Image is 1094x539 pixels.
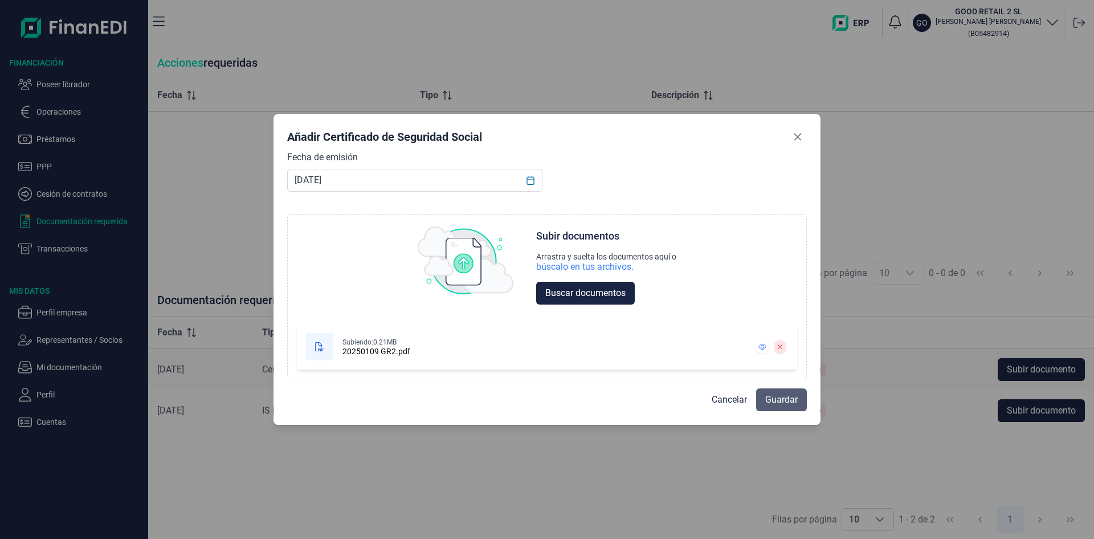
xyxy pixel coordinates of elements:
button: Choose Date [520,170,541,191]
button: Close [789,128,807,146]
img: upload img [418,226,513,295]
span: Buscar documentos [545,286,626,300]
div: Subiendo: 0.21MB [342,338,410,347]
div: Subir documentos [536,229,619,243]
label: Fecha de emisión [287,151,358,164]
div: búscalo en tus archivos. [536,261,676,273]
button: Guardar [756,388,807,411]
button: Cancelar [703,388,756,411]
div: búscalo en tus archivos. [536,261,634,273]
span: Cancelar [712,393,747,407]
button: Buscar documentos [536,282,635,305]
div: Añadir Certificado de Seguridad Social [287,129,482,145]
span: Guardar [765,393,798,407]
div: 20250109 GR2.pdf [342,347,410,356]
div: Arrastra y suelta los documentos aquí o [536,252,676,261]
